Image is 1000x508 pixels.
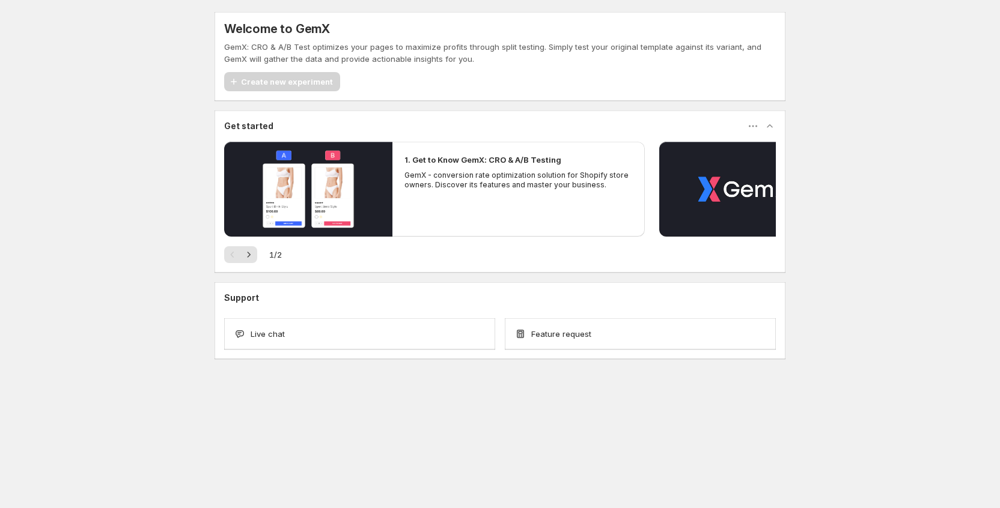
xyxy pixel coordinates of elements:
h5: Welcome to GemX [224,22,330,36]
h3: Get started [224,120,273,132]
span: Live chat [251,328,285,340]
span: 1 / 2 [269,249,282,261]
h2: 1. Get to Know GemX: CRO & A/B Testing [404,154,561,166]
p: GemX: CRO & A/B Test optimizes your pages to maximize profits through split testing. Simply test ... [224,41,776,65]
p: GemX - conversion rate optimization solution for Shopify store owners. Discover its features and ... [404,171,633,190]
span: Feature request [531,328,591,340]
h3: Support [224,292,259,304]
